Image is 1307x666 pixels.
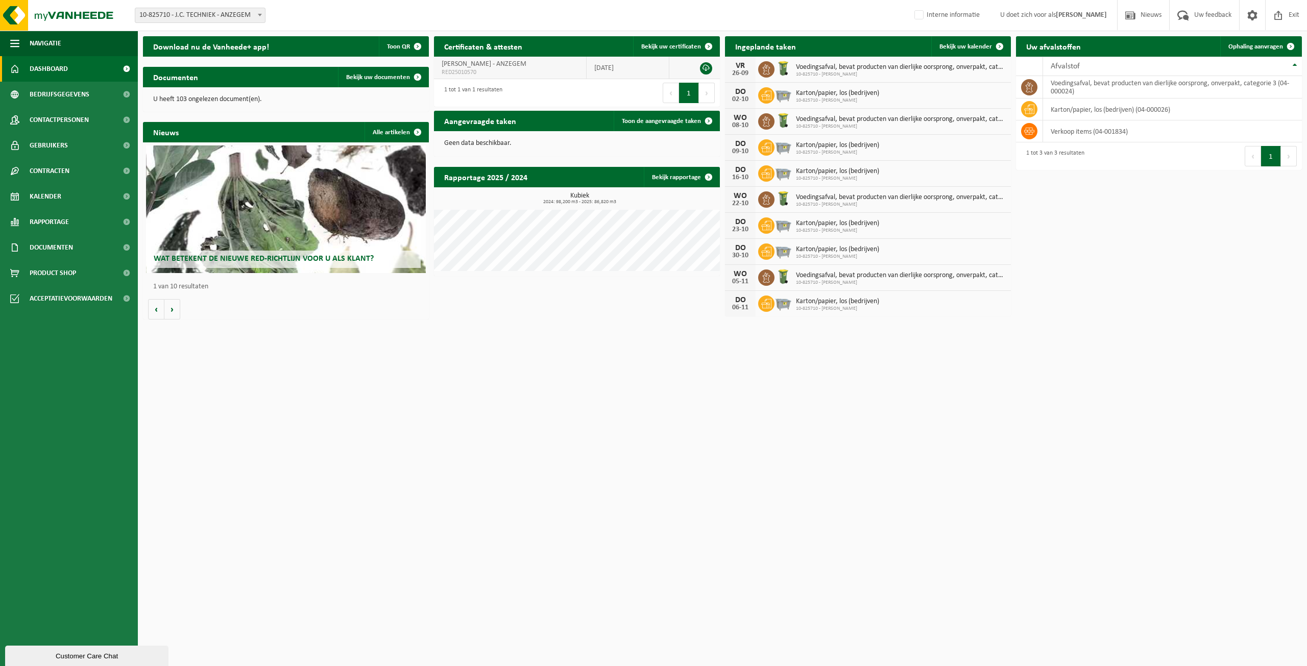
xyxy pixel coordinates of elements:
[796,115,1006,124] span: Voedingsafval, bevat producten van dierlijke oorsprong, onverpakt, categorie 3
[796,254,879,260] span: 10-825710 - [PERSON_NAME]
[1228,43,1283,50] span: Ophaling aanvragen
[796,141,879,150] span: Karton/papier, los (bedrijven)
[796,245,879,254] span: Karton/papier, los (bedrijven)
[346,74,410,81] span: Bekijk uw documenten
[730,304,751,311] div: 06-11
[912,8,980,23] label: Interne informatie
[30,235,73,260] span: Documenten
[30,209,69,235] span: Rapportage
[796,202,1006,208] span: 10-825710 - [PERSON_NAME]
[1245,146,1261,166] button: Previous
[30,184,61,209] span: Kalender
[1043,76,1302,98] td: voedingsafval, bevat producten van dierlijke oorsprong, onverpakt, categorie 3 (04-000024)
[730,70,751,77] div: 26-09
[796,97,879,104] span: 10-825710 - [PERSON_NAME]
[30,260,76,286] span: Product Shop
[434,36,533,56] h2: Certificaten & attesten
[338,67,428,87] a: Bekijk uw documenten
[730,192,751,200] div: WO
[614,111,719,131] a: Toon de aangevraagde taken
[1220,36,1301,57] a: Ophaling aanvragen
[30,158,69,184] span: Contracten
[633,36,719,57] a: Bekijk uw certificaten
[30,286,112,311] span: Acceptatievoorwaarden
[135,8,265,22] span: 10-825710 - J.C. TECHNIEK - ANZEGEM
[730,252,751,259] div: 30-10
[730,148,751,155] div: 09-10
[730,296,751,304] div: DO
[939,43,992,50] span: Bekijk uw kalender
[796,63,1006,71] span: Voedingsafval, bevat producten van dierlijke oorsprong, onverpakt, categorie 3
[143,122,189,142] h2: Nieuws
[796,280,1006,286] span: 10-825710 - [PERSON_NAME]
[1021,145,1084,167] div: 1 tot 3 van 3 resultaten
[730,140,751,148] div: DO
[30,82,89,107] span: Bedrijfsgegevens
[148,299,164,319] button: Vorige
[796,219,879,228] span: Karton/papier, los (bedrijven)
[730,200,751,207] div: 22-10
[774,60,792,77] img: WB-0140-HPE-GN-50
[1043,98,1302,120] td: karton/papier, los (bedrijven) (04-000026)
[5,644,171,666] iframe: chat widget
[774,86,792,103] img: WB-2500-GAL-GY-01
[774,242,792,259] img: WB-2500-GAL-GY-01
[1056,11,1107,19] strong: [PERSON_NAME]
[774,112,792,129] img: WB-0140-HPE-GN-50
[587,57,669,79] td: [DATE]
[725,36,806,56] h2: Ingeplande taken
[699,83,715,103] button: Next
[644,167,719,187] a: Bekijk rapportage
[774,138,792,155] img: WB-2500-GAL-GY-01
[164,299,180,319] button: Volgende
[931,36,1010,57] a: Bekijk uw kalender
[439,200,720,205] span: 2024: 98,200 m3 - 2025: 86,820 m3
[1281,146,1297,166] button: Next
[730,166,751,174] div: DO
[679,83,699,103] button: 1
[796,306,879,312] span: 10-825710 - [PERSON_NAME]
[730,114,751,122] div: WO
[1043,120,1302,142] td: verkoop items (04-001834)
[442,68,578,77] span: RED25010570
[663,83,679,103] button: Previous
[730,96,751,103] div: 02-10
[143,36,279,56] h2: Download nu de Vanheede+ app!
[796,176,879,182] span: 10-825710 - [PERSON_NAME]
[365,122,428,142] a: Alle artikelen
[774,164,792,181] img: WB-2500-GAL-GY-01
[796,193,1006,202] span: Voedingsafval, bevat producten van dierlijke oorsprong, onverpakt, categorie 3
[796,150,879,156] span: 10-825710 - [PERSON_NAME]
[154,255,374,263] span: Wat betekent de nieuwe RED-richtlijn voor u als klant?
[730,88,751,96] div: DO
[439,192,720,205] h3: Kubiek
[796,228,879,234] span: 10-825710 - [PERSON_NAME]
[796,124,1006,130] span: 10-825710 - [PERSON_NAME]
[796,71,1006,78] span: 10-825710 - [PERSON_NAME]
[30,107,89,133] span: Contactpersonen
[379,36,428,57] button: Toon QR
[730,174,751,181] div: 16-10
[730,122,751,129] div: 08-10
[730,244,751,252] div: DO
[153,283,424,290] p: 1 van 10 resultaten
[730,278,751,285] div: 05-11
[442,60,526,68] span: [PERSON_NAME] - ANZEGEM
[622,118,701,125] span: Toon de aangevraagde taken
[774,190,792,207] img: WB-0140-HPE-GN-50
[730,226,751,233] div: 23-10
[774,268,792,285] img: WB-0140-HPE-GN-50
[387,43,410,50] span: Toon QR
[30,31,61,56] span: Navigatie
[796,272,1006,280] span: Voedingsafval, bevat producten van dierlijke oorsprong, onverpakt, categorie 3
[146,145,426,273] a: Wat betekent de nieuwe RED-richtlijn voor u als klant?
[434,111,526,131] h2: Aangevraagde taken
[439,82,502,104] div: 1 tot 1 van 1 resultaten
[774,216,792,233] img: WB-2500-GAL-GY-01
[30,56,68,82] span: Dashboard
[30,133,68,158] span: Gebruikers
[641,43,701,50] span: Bekijk uw certificaten
[1016,36,1091,56] h2: Uw afvalstoffen
[1261,146,1281,166] button: 1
